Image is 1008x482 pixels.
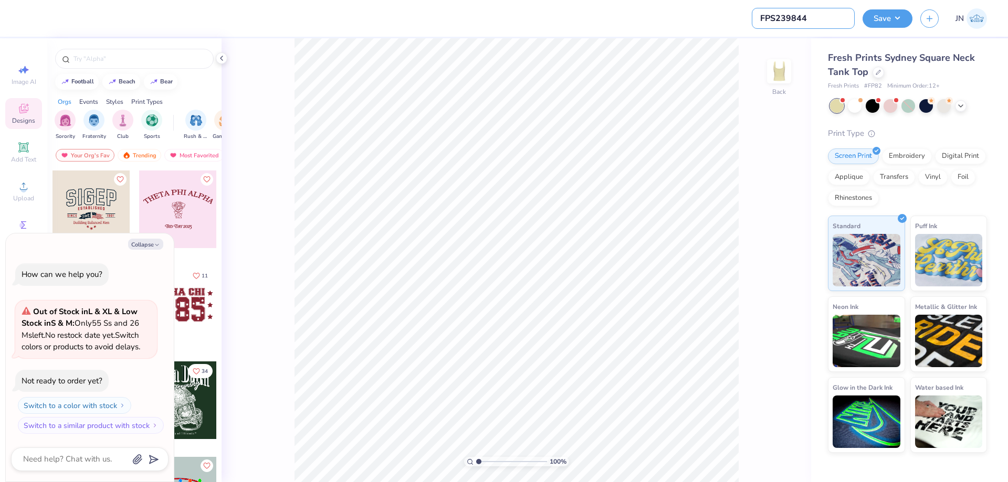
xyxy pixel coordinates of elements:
img: trend_line.gif [150,79,158,85]
span: 11 [202,273,208,279]
span: 34 [202,369,208,374]
button: Like [188,364,213,378]
img: Club Image [117,114,129,126]
span: Fraternity [82,133,106,141]
div: How can we help you? [22,269,102,280]
span: Image AI [12,78,36,86]
span: Sorority [56,133,75,141]
img: Puff Ink [915,234,983,286]
div: Embroidery [882,148,932,164]
img: Water based Ink [915,395,983,448]
div: Your Org's Fav [56,149,114,162]
button: filter button [213,110,237,141]
img: Glow in the Dark Ink [833,395,900,448]
input: Try "Alpha" [72,53,207,64]
div: Print Type [828,127,987,140]
button: Like [201,173,213,186]
div: Foil [951,169,975,185]
div: filter for Fraternity [82,110,106,141]
button: Switch to a similar product with stock [18,417,164,434]
span: JN [955,13,964,25]
span: Neon Ink [833,301,858,312]
span: Sports [144,133,160,141]
img: trend_line.gif [108,79,117,85]
button: Switch to a color with stock [18,397,131,414]
div: filter for Rush & Bid [184,110,208,141]
div: Digital Print [935,148,986,164]
span: Water based Ink [915,382,963,393]
a: JN [955,8,987,29]
div: Events [79,97,98,106]
img: most_fav.gif [60,152,69,159]
button: bear [144,74,177,90]
div: football [71,79,94,84]
div: Applique [828,169,870,185]
img: Fraternity Image [88,114,100,126]
button: Like [201,459,213,472]
span: Add Text [11,155,36,164]
span: Metallic & Glitter Ink [915,301,977,312]
input: Untitled Design [752,8,855,29]
span: Game Day [213,133,237,141]
div: Back [772,87,786,97]
span: Minimum Order: 12 + [887,82,940,91]
div: filter for Sports [141,110,162,141]
img: Switch to a similar product with stock [152,422,158,429]
button: filter button [184,110,208,141]
div: Styles [106,97,123,106]
span: Standard [833,220,860,231]
div: Not ready to order yet? [22,376,102,386]
span: No restock date yet. [45,330,115,340]
img: Switch to a color with stock [119,402,125,409]
span: Fresh Prints Sydney Square Neck Tank Top [828,51,975,78]
span: Puff Ink [915,220,937,231]
img: Metallic & Glitter Ink [915,315,983,367]
img: Standard [833,234,900,286]
div: filter for Sorority [55,110,76,141]
img: Back [769,61,790,82]
button: Save [863,9,912,28]
div: filter for Club [112,110,133,141]
button: beach [102,74,140,90]
div: Orgs [58,97,71,106]
span: # FP82 [864,82,882,91]
button: filter button [112,110,133,141]
img: trend_line.gif [61,79,69,85]
div: Screen Print [828,148,879,164]
div: Trending [118,149,161,162]
span: Rush & Bid [184,133,208,141]
span: Fresh Prints [828,82,859,91]
button: filter button [82,110,106,141]
button: filter button [55,110,76,141]
img: Rush & Bid Image [190,114,202,126]
button: filter button [141,110,162,141]
button: football [55,74,99,90]
div: bear [160,79,173,84]
div: Transfers [873,169,915,185]
img: Neon Ink [833,315,900,367]
span: Club [117,133,129,141]
div: Rhinestones [828,190,879,206]
span: 100 % [550,457,566,466]
div: Print Types [131,97,163,106]
img: Jacky Noya [967,8,987,29]
img: Game Day Image [219,114,231,126]
span: Designs [12,116,35,125]
span: Only 55 Ss and 26 Ms left. Switch colors or products to avoid delays. [22,306,140,352]
img: most_fav.gif [169,152,177,159]
div: beach [119,79,135,84]
img: trending.gif [122,152,131,159]
div: filter for Game Day [213,110,237,141]
div: Most Favorited [164,149,224,162]
div: Vinyl [918,169,948,185]
span: Upload [13,194,34,202]
span: Glow in the Dark Ink [833,382,892,393]
img: Sorority Image [59,114,71,126]
strong: Out of Stock in L & XL [33,306,114,317]
button: Like [188,269,213,283]
button: Like [114,173,127,186]
button: Collapse [128,239,163,250]
img: Sports Image [146,114,158,126]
